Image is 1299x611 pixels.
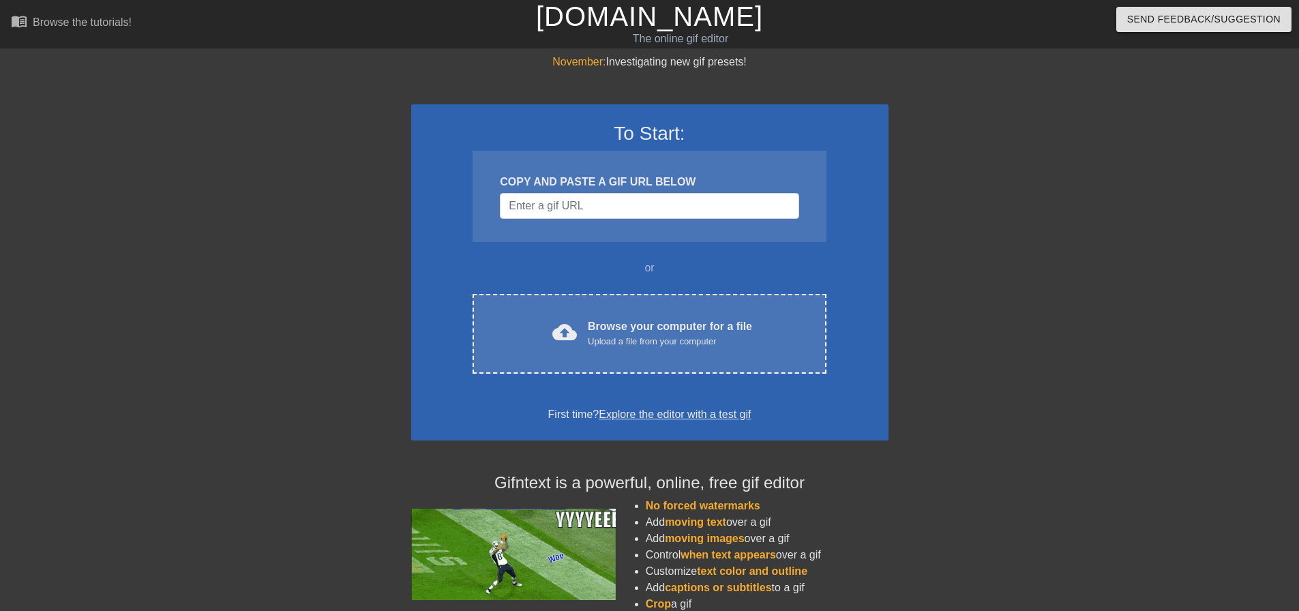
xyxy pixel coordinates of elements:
input: Username [500,193,798,219]
li: Control over a gif [646,547,889,563]
button: Send Feedback/Suggestion [1116,7,1291,32]
h4: Gifntext is a powerful, online, free gif editor [411,473,889,493]
span: cloud_upload [552,320,577,344]
span: when text appears [681,549,776,561]
div: Browse the tutorials! [33,16,132,28]
div: Browse your computer for a file [588,318,752,348]
li: Customize [646,563,889,580]
span: moving text [665,516,726,528]
div: First time? [429,406,871,423]
a: Browse the tutorials! [11,13,132,34]
div: Investigating new gif presets! [411,54,889,70]
div: COPY AND PASTE A GIF URL BELOW [500,174,798,190]
span: menu_book [11,13,27,29]
span: No forced watermarks [646,500,760,511]
div: The online gif editor [440,31,921,47]
li: Add over a gif [646,514,889,531]
li: Add over a gif [646,531,889,547]
h3: To Start: [429,122,871,145]
div: Upload a file from your computer [588,335,752,348]
span: text color and outline [697,565,807,577]
img: football_small.gif [411,509,616,600]
span: November: [552,56,606,68]
span: captions or subtitles [665,582,771,593]
span: moving images [665,533,744,544]
span: Crop [646,598,671,610]
span: Send Feedback/Suggestion [1127,11,1281,28]
a: [DOMAIN_NAME] [536,1,763,31]
a: Explore the editor with a test gif [599,408,751,420]
li: Add to a gif [646,580,889,596]
div: or [447,260,853,276]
